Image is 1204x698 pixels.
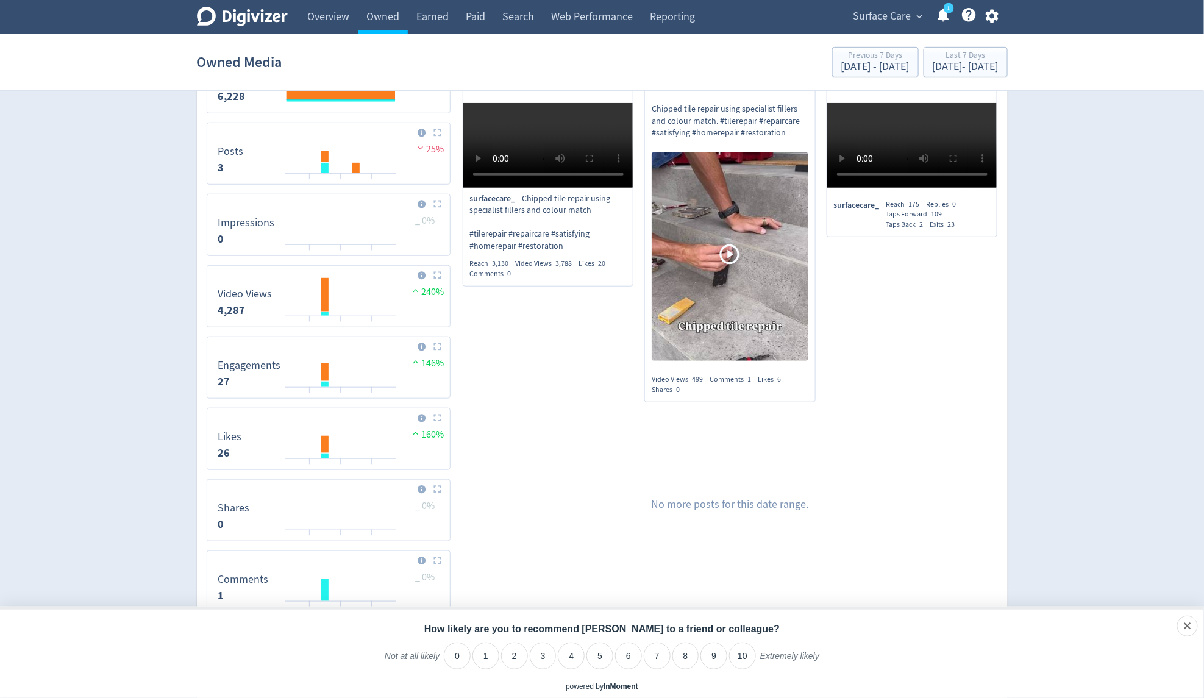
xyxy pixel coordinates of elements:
[444,643,471,669] li: 0
[652,374,710,385] div: Video Views
[841,62,910,73] div: [DATE] - [DATE]
[604,682,638,691] a: InMoment
[302,249,317,258] text: 30/08
[463,51,633,279] a: surfacecare_6:23 PM [DATE] AESTsurfacecare_Chipped tile repair using specialist fillers and colou...
[410,286,444,298] span: 240%
[944,3,954,13] a: 1
[433,129,441,137] img: Placeholder
[579,258,613,269] div: Likes
[927,199,963,210] div: Replies
[218,517,224,532] strong: 0
[415,143,427,152] img: negative-performance.svg
[365,321,379,329] text: 03/09
[652,103,808,139] p: Chipped tile repair using specialist fillers and colour match. #tilerepair #repaircare #satisfyin...
[834,199,886,212] span: surfacecare_
[302,321,317,329] text: 30/08
[218,358,281,372] dt: Engagements
[433,271,441,279] img: Placeholder
[558,643,585,669] li: 4
[758,374,788,385] div: Likes
[760,650,819,671] label: Extremely likely
[333,178,348,187] text: 01/09
[556,258,572,268] span: 3,788
[385,650,440,671] label: Not at all likely
[333,463,348,472] text: 01/09
[849,7,926,26] button: Surface Care
[333,535,348,543] text: 01/09
[433,200,441,208] img: Placeholder
[710,374,758,385] div: Comments
[218,89,246,104] strong: 6,228
[416,215,435,227] span: _ 0%
[652,497,809,512] p: No more posts for this date range.
[416,500,435,512] span: _ 0%
[930,219,962,230] div: Exits
[433,414,441,422] img: Placeholder
[700,643,727,669] li: 9
[212,271,445,322] svg: Video Views 4,287
[493,258,509,268] span: 3,130
[1177,616,1198,636] div: Close survey
[302,463,317,472] text: 30/08
[501,643,528,669] li: 2
[212,342,445,393] svg: Engagements 27
[530,643,557,669] li: 3
[218,446,230,460] strong: 26
[218,430,242,444] dt: Likes
[365,249,379,258] text: 03/09
[470,258,516,269] div: Reach
[933,51,999,62] div: Last 7 Days
[212,413,445,465] svg: Likes 26
[586,643,613,669] li: 5
[747,374,751,384] span: 1
[333,606,348,614] text: 01/09
[212,485,445,536] svg: Shares 0
[470,193,627,252] p: Chipped tile repair using specialist fillers and colour match #tilerepair #repaircare #satisfying...
[365,463,379,472] text: 03/09
[218,144,244,158] dt: Posts
[470,269,518,279] div: Comments
[832,47,919,77] button: Previous 7 Days[DATE] - [DATE]
[599,258,606,268] span: 20
[218,160,224,175] strong: 3
[333,321,348,329] text: 01/09
[729,643,756,669] li: 10
[841,51,910,62] div: Previous 7 Days
[433,557,441,564] img: Placeholder
[333,392,348,401] text: 01/09
[827,51,997,230] a: surfacecare_3:02 AM [DATE] AESTsurfacecare_Reach175Replies0Taps Forward109Taps Back2Exits23
[218,501,250,515] dt: Shares
[218,232,224,246] strong: 0
[886,199,927,210] div: Reach
[302,535,317,543] text: 30/08
[615,643,642,669] li: 6
[218,572,269,586] dt: Comments
[652,385,686,395] div: Shares
[777,374,781,384] span: 6
[302,178,317,187] text: 30/08
[644,643,671,669] li: 7
[920,219,924,229] span: 2
[212,128,445,179] svg: Posts 3
[516,258,579,269] div: Video Views
[433,485,441,493] img: Placeholder
[692,374,703,384] span: 499
[410,429,444,441] span: 160%
[410,357,422,366] img: positive-performance.svg
[566,682,638,692] div: powered by inmoment
[416,571,435,583] span: _ 0%
[365,392,379,401] text: 03/09
[948,219,955,229] span: 23
[302,392,317,401] text: 30/08
[914,11,925,22] span: expand_more
[676,385,680,394] span: 0
[218,374,230,389] strong: 27
[947,4,950,13] text: 1
[933,62,999,73] div: [DATE] - [DATE]
[365,535,379,543] text: 03/09
[470,193,522,205] span: surfacecare_
[218,216,275,230] dt: Impressions
[410,357,444,369] span: 146%
[212,556,445,607] svg: Comments 1
[472,643,499,669] li: 1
